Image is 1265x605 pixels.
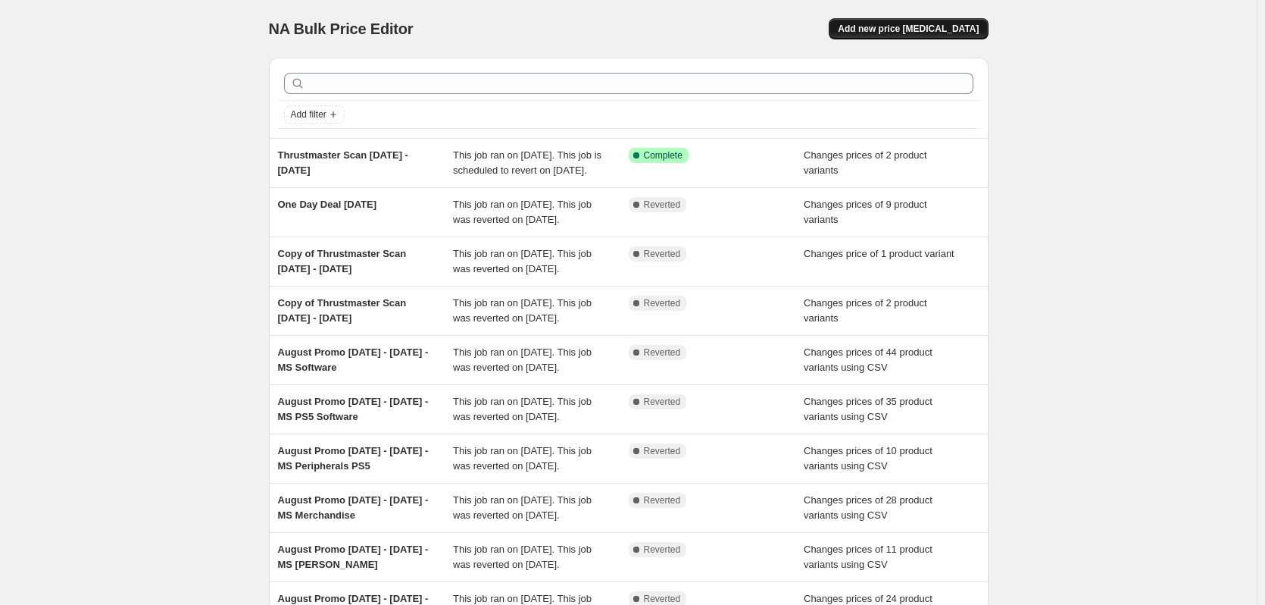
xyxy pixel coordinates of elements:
[644,494,681,506] span: Reverted
[644,149,682,161] span: Complete
[804,199,927,225] span: Changes prices of 9 product variants
[278,544,429,570] span: August Promo [DATE] - [DATE] - MS [PERSON_NAME]
[804,396,932,422] span: Changes prices of 35 product variants using CSV
[278,445,429,472] span: August Promo [DATE] - [DATE] - MS Peripherals PS5
[453,396,592,422] span: This job ran on [DATE]. This job was reverted on [DATE].
[278,346,429,373] span: August Promo [DATE] - [DATE] - MS Software
[804,544,932,570] span: Changes prices of 11 product variants using CSV
[804,297,927,324] span: Changes prices of 2 product variants
[453,199,592,225] span: This job ran on [DATE]. This job was reverted on [DATE].
[804,149,927,176] span: Changes prices of 2 product variants
[644,593,681,605] span: Reverted
[644,297,681,309] span: Reverted
[644,544,681,556] span: Reverted
[644,248,681,260] span: Reverted
[453,248,592,274] span: This job ran on [DATE]. This job was reverted on [DATE].
[453,149,601,176] span: This job ran on [DATE]. This job is scheduled to revert on [DATE].
[804,346,932,373] span: Changes prices of 44 product variants using CSV
[278,149,408,176] span: Thrustmaster Scan [DATE] - [DATE]
[278,297,407,324] span: Copy of Thrustmaster Scan [DATE] - [DATE]
[829,18,988,39] button: Add new price [MEDICAL_DATA]
[453,346,592,373] span: This job ran on [DATE]. This job was reverted on [DATE].
[804,494,932,521] span: Changes prices of 28 product variants using CSV
[453,544,592,570] span: This job ran on [DATE]. This job was reverted on [DATE].
[804,445,932,472] span: Changes prices of 10 product variants using CSV
[453,494,592,521] span: This job ran on [DATE]. This job was reverted on [DATE].
[278,396,429,422] span: August Promo [DATE] - [DATE] - MS PS5 Software
[278,199,377,210] span: One Day Deal [DATE]
[278,248,407,274] span: Copy of Thrustmaster Scan [DATE] - [DATE]
[644,396,681,408] span: Reverted
[804,248,954,259] span: Changes price of 1 product variant
[644,199,681,211] span: Reverted
[453,297,592,324] span: This job ran on [DATE]. This job was reverted on [DATE].
[453,445,592,472] span: This job ran on [DATE]. This job was reverted on [DATE].
[284,105,345,124] button: Add filter
[644,346,681,359] span: Reverted
[838,23,979,35] span: Add new price [MEDICAL_DATA]
[269,20,414,37] span: NA Bulk Price Editor
[291,108,326,121] span: Add filter
[278,494,429,521] span: August Promo [DATE] - [DATE] - MS Merchandise
[644,445,681,457] span: Reverted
